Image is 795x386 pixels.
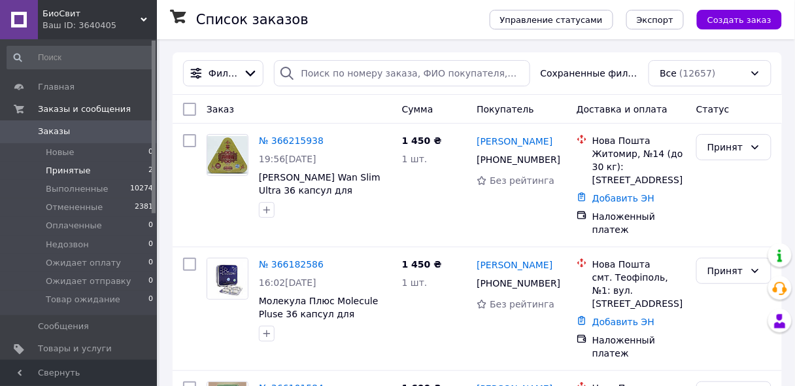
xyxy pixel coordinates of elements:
span: Экспорт [637,15,673,25]
span: 2381 [135,202,153,213]
span: Заказ [207,104,234,114]
input: Поиск по номеру заказа, ФИО покупателя, номеру телефона, Email, номеру накладной [274,60,530,86]
div: смт. Теофіполь, №1: вул. [STREET_ADDRESS] [592,271,686,310]
span: 16:02[DATE] [259,277,316,288]
span: Сохраненные фильтры: [541,67,639,80]
span: Все [660,67,677,80]
span: Заказы и сообщения [38,103,131,115]
span: Без рейтинга [490,299,554,309]
div: Нова Пошта [592,134,686,147]
a: № 366182586 [259,259,324,270]
button: Управление статусами [490,10,613,29]
span: 1 450 ₴ [402,135,442,146]
span: Принятые [46,165,91,177]
a: № 366215938 [259,135,324,146]
a: [PERSON_NAME] Wan Slim Ultra 36 капсул для похудения. [259,172,381,209]
img: Фото товару [207,258,248,299]
span: Управление статусами [500,15,603,25]
span: БиоСвит [42,8,141,20]
span: Доставка и оплата [577,104,668,114]
span: Покупатель [477,104,534,114]
span: 2 [148,165,153,177]
span: Статус [696,104,730,114]
span: (12657) [679,68,715,79]
a: Фото товару [207,134,248,176]
span: Отмененные [46,202,103,213]
div: Ваш ID: 3640405 [42,20,157,31]
span: Новые [46,147,75,158]
span: 1 шт. [402,277,428,288]
span: Ожидает отправку [46,275,131,287]
span: Сообщения [38,321,89,332]
span: Недозвон [46,239,89,251]
span: 0 [148,257,153,269]
a: Добавить ЭН [592,317,654,327]
span: 1 450 ₴ [402,259,442,270]
span: Оплаченные [46,220,102,232]
div: Житомир, №14 (до 30 кг): [STREET_ADDRESS] [592,147,686,186]
div: [PHONE_NUMBER] [474,274,556,292]
span: Создать заказ [707,15,771,25]
button: Экспорт [626,10,684,29]
span: 0 [148,220,153,232]
div: Наложенный платеж [592,210,686,236]
h1: Список заказов [196,12,309,27]
div: Нова Пошта [592,258,686,271]
img: Фото товару [207,136,248,174]
span: 1 шт. [402,154,428,164]
span: Заказы [38,126,70,137]
div: [PHONE_NUMBER] [474,150,556,169]
span: 0 [148,294,153,306]
div: Наложенный платеж [592,334,686,360]
span: 19:56[DATE] [259,154,316,164]
input: Поиск [7,46,154,69]
span: 0 [148,239,153,251]
a: [PERSON_NAME] [477,258,552,272]
span: 0 [148,275,153,287]
span: Товары и услуги [38,343,112,355]
span: Выполненные [46,183,109,195]
span: Фильтры [209,67,238,80]
span: Товар ожидание [46,294,120,306]
span: Без рейтинга [490,175,554,186]
a: Добавить ЭН [592,193,654,203]
a: Молекула Плюс Molecule Pluse 36 капсул для похудения. [259,296,379,332]
button: Создать заказ [697,10,782,29]
span: 0 [148,147,153,158]
div: Принят [707,140,745,154]
a: Фото товару [207,258,248,300]
span: Ожидает оплату [46,257,121,269]
span: Главная [38,81,75,93]
a: [PERSON_NAME] [477,135,552,148]
a: Создать заказ [684,14,782,24]
div: Принят [707,264,745,278]
span: 10274 [130,183,153,195]
span: Сумма [402,104,433,114]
